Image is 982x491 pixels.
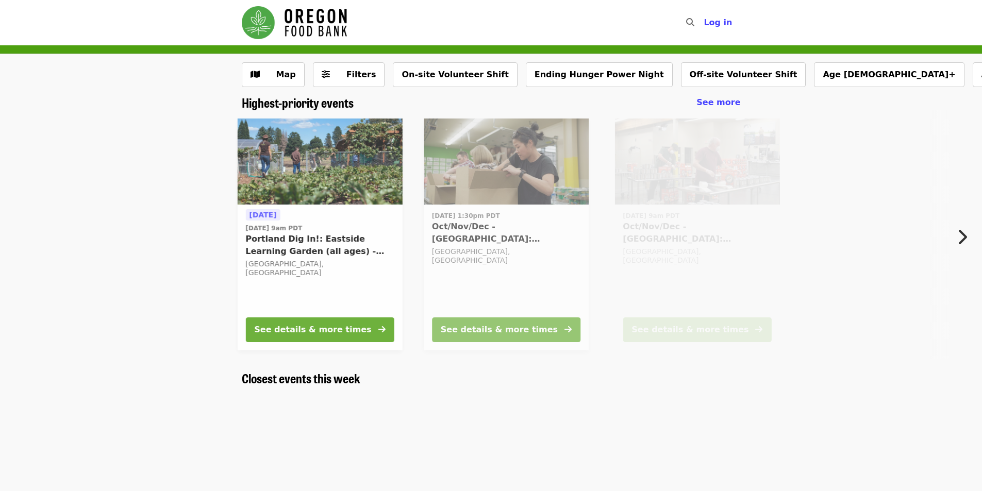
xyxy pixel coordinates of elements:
[237,118,402,350] a: See details for "Portland Dig In!: Eastside Learning Garden (all ages) - Aug/Sept/Oct"
[957,227,967,247] i: chevron-right icon
[237,118,402,205] img: Portland Dig In!: Eastside Learning Garden (all ages) - Aug/Sept/Oct organized by Oregon Food Bank
[234,95,749,110] div: Highest-priority events
[755,325,762,334] i: arrow-right icon
[242,369,360,387] span: Closest events this week
[424,118,589,350] a: See details for "Oct/Nov/Dec - Portland: Repack/Sort (age 8+)"
[695,12,740,33] button: Log in
[242,371,360,386] a: Closest events this week
[346,70,376,79] span: Filters
[245,317,394,342] button: See details & more times
[245,224,302,233] time: [DATE] 9am PDT
[631,324,748,336] div: See details & more times
[276,70,296,79] span: Map
[234,371,749,386] div: Closest events this week
[242,95,354,110] a: Highest-priority events
[242,62,305,87] button: Show map view
[432,221,580,245] span: Oct/Nov/Dec - [GEOGRAPHIC_DATA]: Repack/Sort (age [DEMOGRAPHIC_DATA]+)
[245,260,394,277] div: [GEOGRAPHIC_DATA], [GEOGRAPHIC_DATA]
[623,317,771,342] button: See details & more times
[393,62,517,87] button: On-site Volunteer Shift
[432,317,580,342] button: See details & more times
[814,62,964,87] button: Age [DEMOGRAPHIC_DATA]+
[441,324,558,336] div: See details & more times
[432,247,580,265] div: [GEOGRAPHIC_DATA], [GEOGRAPHIC_DATA]
[313,62,385,87] button: Filters (0 selected)
[623,211,679,221] time: [DATE] 9am PDT
[251,70,260,79] i: map icon
[242,6,347,39] img: Oregon Food Bank - Home
[704,18,732,27] span: Log in
[378,325,385,334] i: arrow-right icon
[614,118,779,350] a: See details for "Oct/Nov/Dec - Portland: Repack/Sort (age 16+)"
[614,118,779,205] img: Oct/Nov/Dec - Portland: Repack/Sort (age 16+) organized by Oregon Food Bank
[249,211,276,219] span: [DATE]
[432,211,500,221] time: [DATE] 1:30pm PDT
[696,97,740,107] span: See more
[424,118,589,205] img: Oct/Nov/Dec - Portland: Repack/Sort (age 8+) organized by Oregon Food Bank
[701,10,709,35] input: Search
[245,233,394,258] span: Portland Dig In!: Eastside Learning Garden (all ages) - Aug/Sept/Oct
[623,247,771,265] div: [GEOGRAPHIC_DATA], [GEOGRAPHIC_DATA]
[254,324,371,336] div: See details & more times
[526,62,673,87] button: Ending Hunger Power Night
[564,325,572,334] i: arrow-right icon
[623,221,771,245] span: Oct/Nov/Dec - [GEOGRAPHIC_DATA]: Repack/Sort (age [DEMOGRAPHIC_DATA]+)
[322,70,330,79] i: sliders-h icon
[681,62,806,87] button: Off-site Volunteer Shift
[242,93,354,111] span: Highest-priority events
[686,18,694,27] i: search icon
[948,223,982,251] button: Next item
[696,96,740,109] a: See more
